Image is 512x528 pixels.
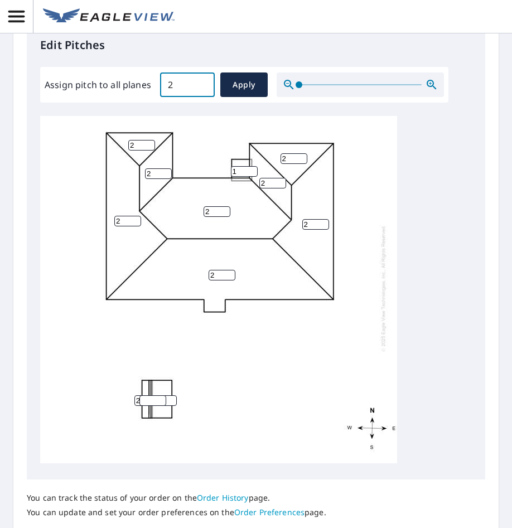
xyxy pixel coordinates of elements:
p: You can track the status of your order on the page. [27,493,326,503]
p: You can update and set your order preferences on the page. [27,507,326,517]
a: Order History [197,492,249,503]
p: Edit Pitches [40,37,472,54]
input: 00.0 [160,69,215,100]
button: Apply [220,72,268,97]
span: Apply [229,78,259,92]
label: Assign pitch to all planes [45,78,151,91]
img: EV Logo [43,8,175,25]
a: Order Preferences [234,507,305,517]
